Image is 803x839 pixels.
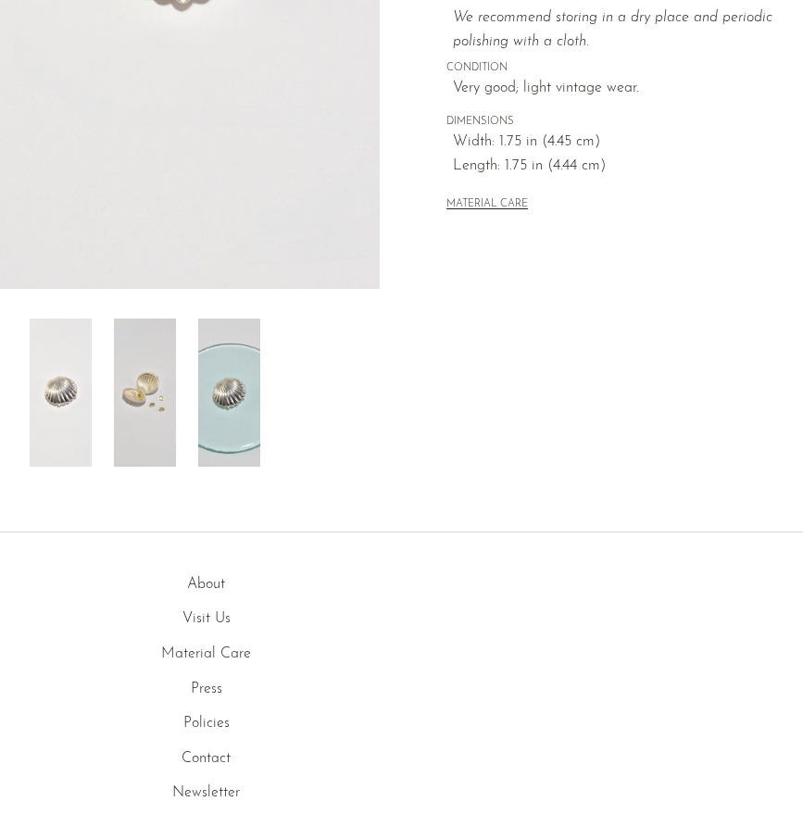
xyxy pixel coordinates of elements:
[114,319,176,467] img: Silver Scallop Shell Pill Box
[182,611,231,626] a: Visit Us
[453,77,781,101] span: Very good; light vintage wear.
[446,198,528,212] button: MATERIAL CARE
[453,155,781,179] span: Length: 1.75 in (4.44 cm)
[453,10,772,49] i: We recommend storing in a dry place and periodic polishing with a cloth.
[453,131,781,155] span: Width: 1.75 in (4.45 cm)
[172,785,240,800] a: Newsletter
[183,716,230,731] a: Policies
[446,114,781,131] span: DIMENSIONS
[198,319,260,467] img: Silver Scallop Shell Pill Box
[161,646,251,661] a: Material Care
[191,682,222,696] a: Press
[182,751,231,766] a: Contact
[30,319,92,467] img: Silver Scallop Shell Pill Box
[22,573,391,806] ul: Quick links
[187,577,225,592] a: About
[446,60,781,77] span: CONDITION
